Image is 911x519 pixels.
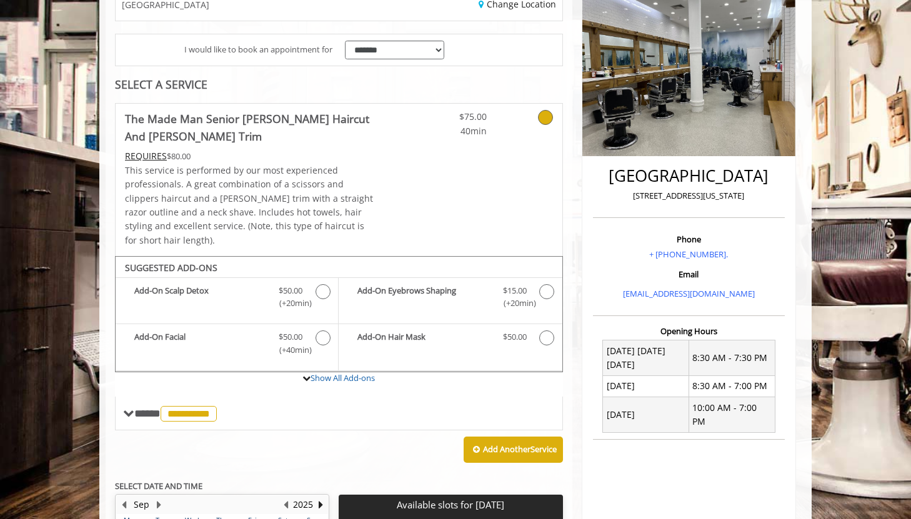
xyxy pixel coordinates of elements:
[134,330,266,357] b: Add-On Facial
[119,498,129,512] button: Previous Month
[689,375,775,397] td: 8:30 AM - 7:00 PM
[293,498,313,512] button: 2025
[344,500,557,510] p: Available slots for [DATE]
[125,110,376,145] b: The Made Man Senior [PERSON_NAME] Haircut And [PERSON_NAME] Trim
[272,344,309,357] span: (+40min )
[125,262,217,274] b: SUGGESTED ADD-ONS
[603,340,689,376] td: [DATE] [DATE] [DATE]
[311,372,375,383] a: Show All Add-ons
[125,149,376,163] div: $80.00
[596,235,782,244] h3: Phone
[483,443,557,455] b: Add Another Service
[184,43,332,56] span: I would like to book an appointment for
[357,330,490,345] b: Add-On Hair Mask
[279,284,302,297] span: $50.00
[357,284,490,310] b: Add-On Eyebrows Shaping
[345,284,555,314] label: Add-On Eyebrows Shaping
[134,498,149,512] button: Sep
[115,480,202,492] b: SELECT DATE AND TIME
[125,164,376,247] p: This service is performed by our most experienced professionals. A great combination of a scissor...
[689,397,775,433] td: 10:00 AM - 7:00 PM
[154,498,164,512] button: Next Month
[623,288,755,299] a: [EMAIL_ADDRESS][DOMAIN_NAME]
[596,167,782,185] h2: [GEOGRAPHIC_DATA]
[603,397,689,433] td: [DATE]
[115,256,563,372] div: The Made Man Senior Barber Haircut And Beard Trim Add-onS
[464,437,563,463] button: Add AnotherService
[413,124,487,138] span: 40min
[496,297,533,310] span: (+20min )
[115,79,563,91] div: SELECT A SERVICE
[596,189,782,202] p: [STREET_ADDRESS][US_STATE]
[503,330,527,344] span: $50.00
[689,340,775,376] td: 8:30 AM - 7:30 PM
[503,284,527,297] span: $15.00
[649,249,728,260] a: + [PHONE_NUMBER].
[122,330,332,360] label: Add-On Facial
[125,150,167,162] span: This service needs some Advance to be paid before we block your appointment
[281,498,291,512] button: Previous Year
[596,270,782,279] h3: Email
[279,330,302,344] span: $50.00
[134,284,266,310] b: Add-On Scalp Detox
[316,498,326,512] button: Next Year
[345,330,555,348] label: Add-On Hair Mask
[603,375,689,397] td: [DATE]
[272,297,309,310] span: (+20min )
[413,110,487,124] span: $75.00
[122,284,332,314] label: Add-On Scalp Detox
[593,327,785,335] h3: Opening Hours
